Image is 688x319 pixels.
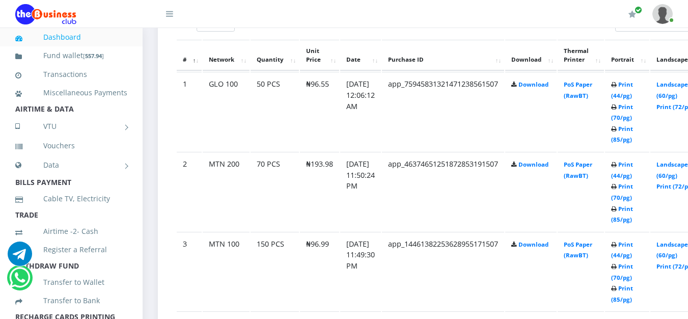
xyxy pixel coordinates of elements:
[518,161,548,168] a: Download
[652,4,673,24] img: User
[382,40,504,71] th: Purchase ID: activate to sort column ascending
[83,52,104,60] small: [ ]
[605,40,649,71] th: Portrait: activate to sort column ascending
[251,232,299,311] td: 150 PCS
[564,241,592,259] a: PoS Paper (RawBT)
[300,232,339,311] td: ₦96.99
[177,40,202,71] th: #: activate to sort column descending
[382,152,504,231] td: app_46374651251872853191507
[15,220,127,243] a: Airtime -2- Cash
[15,44,127,68] a: Fund wallet[557.94]
[15,4,76,24] img: Logo
[611,125,633,144] a: Print (85/pg)
[15,114,127,139] a: VTU
[15,152,127,178] a: Data
[15,187,127,210] a: Cable TV, Electricity
[611,284,633,303] a: Print (85/pg)
[382,232,504,311] td: app_14461382253628955171507
[203,232,250,311] td: MTN 100
[628,10,636,18] i: Renew/Upgrade Subscription
[300,40,339,71] th: Unit Price: activate to sort column ascending
[611,161,633,179] a: Print (44/pg)
[300,152,339,231] td: ₦193.98
[15,81,127,104] a: Miscellaneous Payments
[251,72,299,151] td: 50 PCS
[564,81,592,99] a: PoS Paper (RawBT)
[611,81,633,99] a: Print (44/pg)
[635,6,642,14] span: Renew/Upgrade Subscription
[15,289,127,312] a: Transfer to Bank
[505,40,557,71] th: Download: activate to sort column ascending
[177,232,202,311] td: 3
[9,273,30,290] a: Chat for support
[564,161,592,179] a: PoS Paper (RawBT)
[382,72,504,151] td: app_75945831321471238561507
[251,152,299,231] td: 70 PCS
[251,40,299,71] th: Quantity: activate to sort column ascending
[611,205,633,224] a: Print (85/pg)
[340,72,381,151] td: [DATE] 12:06:12 AM
[340,232,381,311] td: [DATE] 11:49:30 PM
[15,271,127,294] a: Transfer to Wallet
[203,152,250,231] td: MTN 200
[203,72,250,151] td: GLO 100
[15,238,127,261] a: Register a Referral
[656,241,688,259] a: Landscape (60/pg)
[656,81,688,99] a: Landscape (60/pg)
[15,63,127,86] a: Transactions
[558,40,604,71] th: Thermal Printer: activate to sort column ascending
[340,152,381,231] td: [DATE] 11:50:24 PM
[203,40,250,71] th: Network: activate to sort column ascending
[611,182,633,201] a: Print (70/pg)
[15,25,127,49] a: Dashboard
[656,161,688,179] a: Landscape (60/pg)
[177,72,202,151] td: 1
[611,103,633,122] a: Print (70/pg)
[177,152,202,231] td: 2
[8,249,32,266] a: Chat for support
[518,241,548,248] a: Download
[611,241,633,259] a: Print (44/pg)
[300,72,339,151] td: ₦96.55
[611,262,633,281] a: Print (70/pg)
[340,40,381,71] th: Date: activate to sort column ascending
[15,134,127,157] a: Vouchers
[85,52,102,60] b: 557.94
[518,81,548,88] a: Download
